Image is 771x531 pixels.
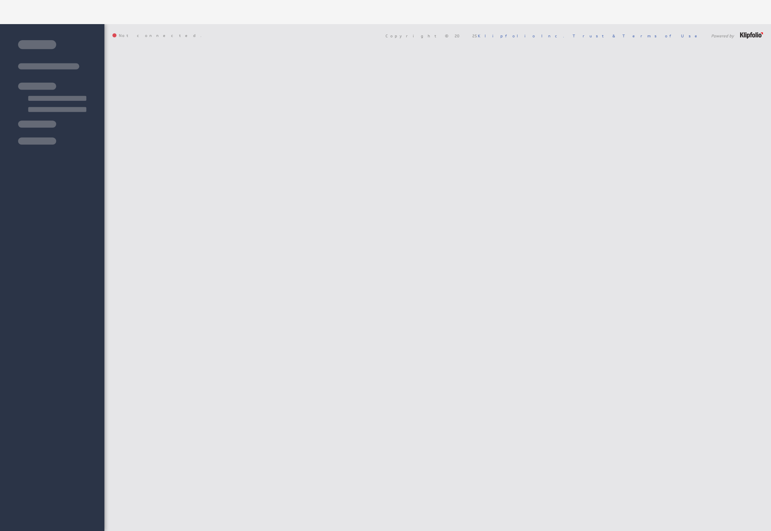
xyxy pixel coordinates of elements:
a: Trust & Terms of Use [573,33,703,39]
img: skeleton-sidenav.svg [18,40,86,145]
span: Not connected. [112,33,202,38]
span: Copyright © 2025 [385,34,564,38]
a: Klipfolio Inc. [478,33,564,39]
span: Powered by [711,34,734,38]
img: logo-footer.png [740,32,763,39]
